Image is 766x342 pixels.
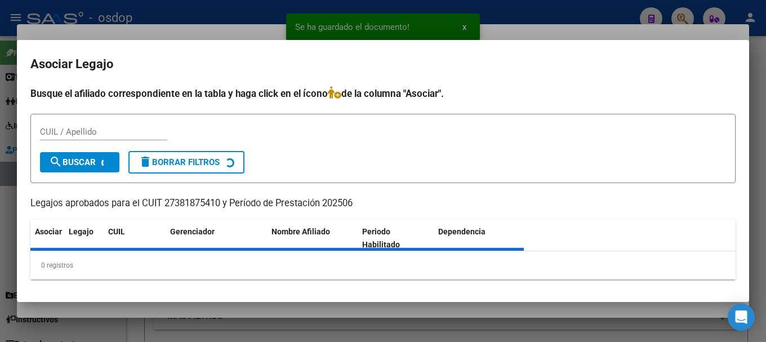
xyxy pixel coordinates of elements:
span: CUIL [108,227,125,236]
span: Legajo [69,227,93,236]
p: Legajos aprobados para el CUIT 27381875410 y Período de Prestación 202506 [30,197,736,211]
h2: Asociar Legajo [30,54,736,75]
span: Nombre Afiliado [271,227,330,236]
button: Borrar Filtros [128,151,244,174]
datatable-header-cell: Nombre Afiliado [267,220,358,257]
datatable-header-cell: Gerenciador [166,220,267,257]
mat-icon: delete [139,155,152,168]
datatable-header-cell: CUIL [104,220,166,257]
datatable-header-cell: Asociar [30,220,64,257]
div: Open Intercom Messenger [728,304,755,331]
span: Periodo Habilitado [362,227,400,249]
button: Buscar [40,152,119,172]
mat-icon: search [49,155,63,168]
span: Dependencia [438,227,486,236]
datatable-header-cell: Periodo Habilitado [358,220,434,257]
h4: Busque el afiliado correspondiente en la tabla y haga click en el ícono de la columna "Asociar". [30,86,736,101]
span: Borrar Filtros [139,157,220,167]
div: 0 registros [30,251,736,279]
datatable-header-cell: Legajo [64,220,104,257]
span: Asociar [35,227,62,236]
span: Buscar [49,157,96,167]
datatable-header-cell: Dependencia [434,220,524,257]
span: Gerenciador [170,227,215,236]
